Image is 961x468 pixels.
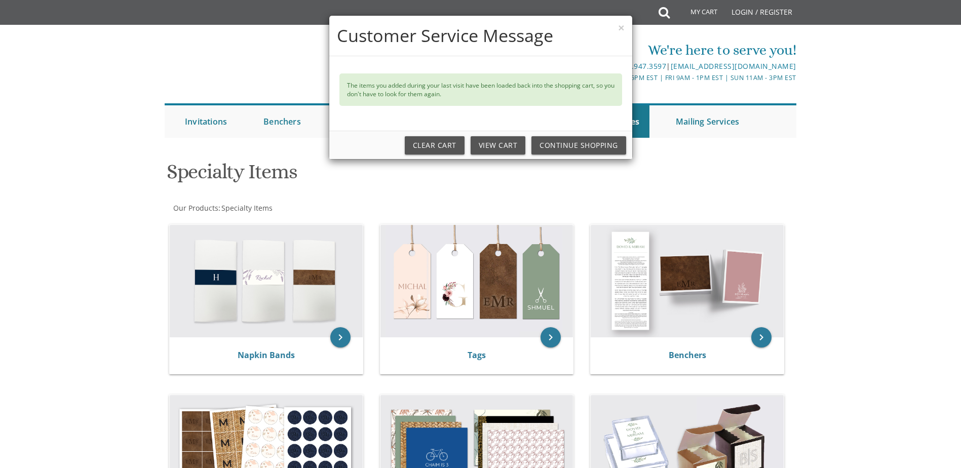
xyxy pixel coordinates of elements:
h4: Customer Service Message [337,23,625,48]
a: View Cart [471,136,526,154]
a: Continue Shopping [531,136,626,154]
button: × [618,22,624,33]
div: The items you added during your last visit have been loaded back into the shopping cart, so you d... [339,73,622,106]
a: Clear Cart [405,136,465,154]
